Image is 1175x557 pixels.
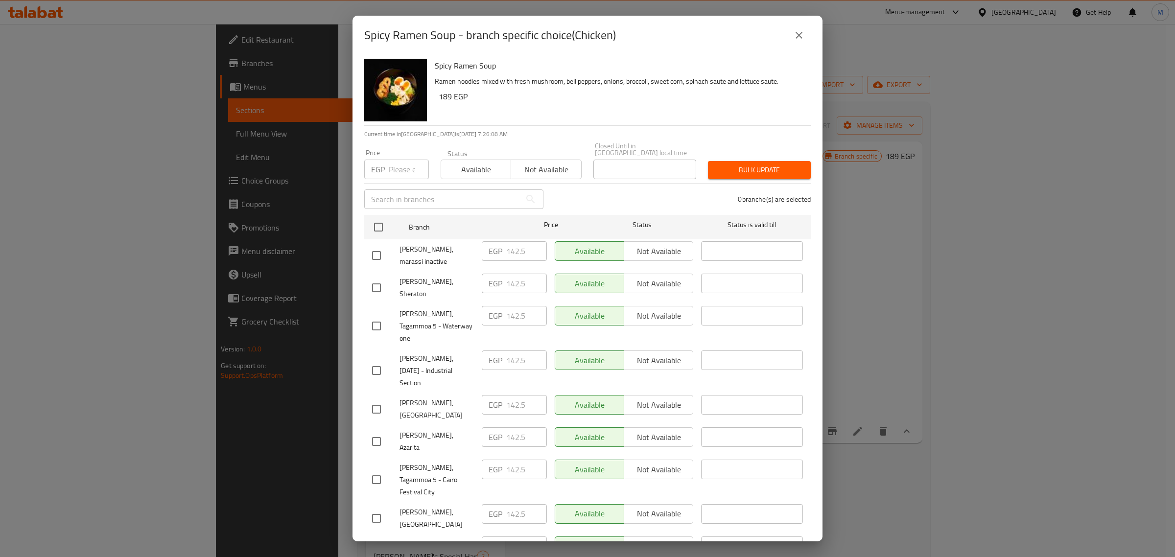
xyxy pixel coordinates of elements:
span: [PERSON_NAME], Tagammoa 5 - Cairo Festival City [399,462,474,498]
button: Not available [511,160,581,179]
h2: Spicy Ramen Soup - branch specific choice(Chicken) [364,27,616,43]
p: Current time in [GEOGRAPHIC_DATA] is [DATE] 7:26:08 AM [364,130,811,139]
button: Available [441,160,511,179]
p: Ramen noodles mixed with fresh mushroom, bell peppers, onions, broccoli, sweet corn, spinach saut... [435,75,803,88]
input: Please enter price [506,274,547,293]
span: Status [591,219,693,231]
span: [PERSON_NAME], [GEOGRAPHIC_DATA] [399,506,474,531]
input: Please enter price [506,306,547,325]
p: EGP [489,540,502,552]
input: Please enter price [506,395,547,415]
span: [PERSON_NAME], Sheraton [399,276,474,300]
h6: Spicy Ramen Soup [435,59,803,72]
input: Please enter price [506,536,547,556]
input: Please enter price [506,504,547,524]
span: Bulk update [716,164,803,176]
p: EGP [489,464,502,475]
span: Branch [409,221,511,233]
h6: 189 EGP [439,90,803,103]
input: Please enter price [506,241,547,261]
input: Search in branches [364,189,521,209]
input: Please enter price [506,460,547,479]
span: [PERSON_NAME], Azarita [399,429,474,454]
button: close [787,23,811,47]
span: Not available [515,162,577,177]
p: EGP [489,245,502,257]
input: Please enter price [506,350,547,370]
span: [PERSON_NAME], [DATE] - Industrial Section [399,352,474,389]
p: EGP [489,354,502,366]
p: EGP [489,278,502,289]
p: 0 branche(s) are selected [738,194,811,204]
input: Please enter price [389,160,429,179]
button: Bulk update [708,161,811,179]
span: [PERSON_NAME], Tagammoa 5 - Waterway one [399,308,474,345]
p: EGP [489,399,502,411]
span: [PERSON_NAME], marassi inactive [399,243,474,268]
span: Available [445,162,507,177]
span: Status is valid till [701,219,803,231]
img: Spicy Ramen Soup [364,59,427,121]
span: [PERSON_NAME], [GEOGRAPHIC_DATA] [399,397,474,421]
p: EGP [489,431,502,443]
p: EGP [371,163,385,175]
p: EGP [489,310,502,322]
p: EGP [489,508,502,520]
input: Please enter price [506,427,547,447]
span: Price [518,219,584,231]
